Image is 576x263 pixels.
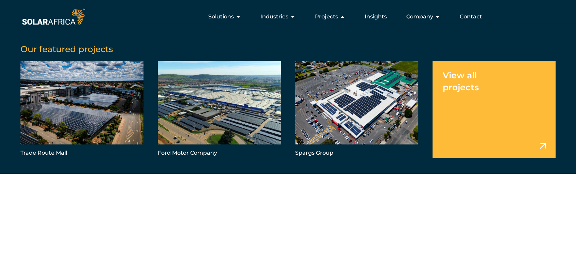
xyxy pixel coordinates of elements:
a: View all projects [433,61,556,158]
a: Insights [365,13,387,21]
span: Solutions [208,13,234,21]
h5: SolarAfrica is proudly affiliated with [20,221,576,226]
div: Menu Toggle [87,10,487,24]
span: Industries [260,13,288,21]
h5: Our featured projects [20,44,556,54]
nav: Menu [87,10,487,24]
span: Company [406,13,433,21]
a: Trade Route Mall [20,61,143,158]
span: Projects [315,13,338,21]
a: Contact [460,13,482,21]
